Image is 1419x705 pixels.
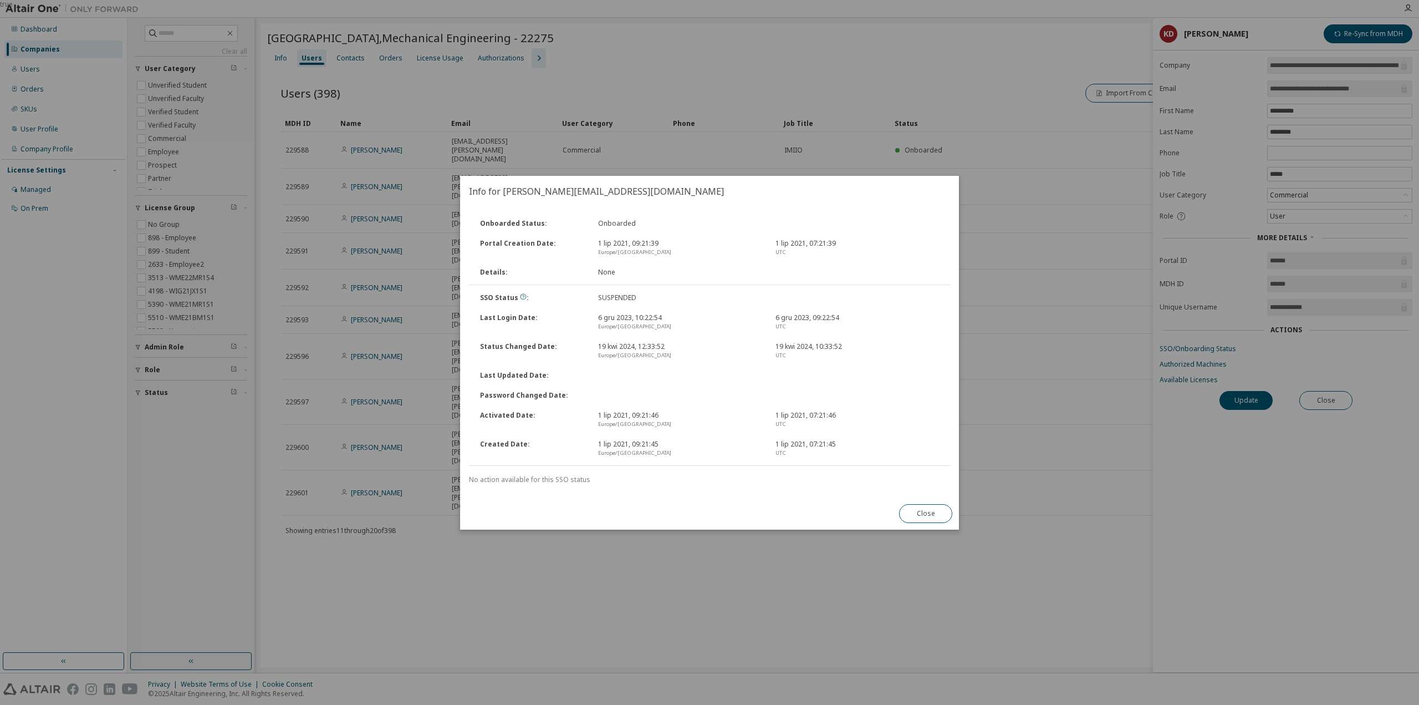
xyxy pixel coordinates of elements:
div: UTC [775,322,940,331]
div: Password Changed Date : [473,391,591,400]
div: Europe/[GEOGRAPHIC_DATA] [598,248,762,257]
div: Activated Date : [473,411,591,429]
div: 1 lip 2021, 07:21:46 [769,411,946,429]
div: UTC [775,449,940,458]
div: No action available for this SSO status [469,475,950,484]
div: UTC [775,420,940,429]
div: 1 lip 2021, 07:21:45 [769,440,946,458]
div: Europe/[GEOGRAPHIC_DATA] [598,420,762,429]
div: Last Updated Date : [473,371,591,380]
div: Portal Creation Date : [473,239,591,257]
div: Onboarded Status : [473,219,591,228]
div: 6 gru 2023, 09:22:54 [769,313,946,331]
h2: Info for [PERSON_NAME][EMAIL_ADDRESS][DOMAIN_NAME] [460,176,959,207]
div: SUSPENDED [591,293,769,302]
div: 1 lip 2021, 07:21:39 [769,239,946,257]
div: SSO Status : [473,293,591,302]
div: 6 gru 2023, 10:22:54 [591,313,769,331]
div: Created Date : [473,440,591,458]
div: None [591,268,769,277]
div: UTC [775,351,940,360]
div: Europe/[GEOGRAPHIC_DATA] [598,351,762,360]
div: Europe/[GEOGRAPHIC_DATA] [598,322,762,331]
div: 19 kwi 2024, 10:33:52 [769,342,946,360]
div: Status Changed Date : [473,342,591,360]
div: Last Login Date : [473,313,591,331]
button: Close [899,504,952,523]
div: 1 lip 2021, 09:21:45 [591,440,769,458]
div: Onboarded [591,219,769,228]
div: 1 lip 2021, 09:21:39 [591,239,769,257]
div: 1 lip 2021, 09:21:46 [591,411,769,429]
div: UTC [775,248,940,257]
div: 19 kwi 2024, 12:33:52 [591,342,769,360]
div: Europe/[GEOGRAPHIC_DATA] [598,449,762,458]
div: Details : [473,268,591,277]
